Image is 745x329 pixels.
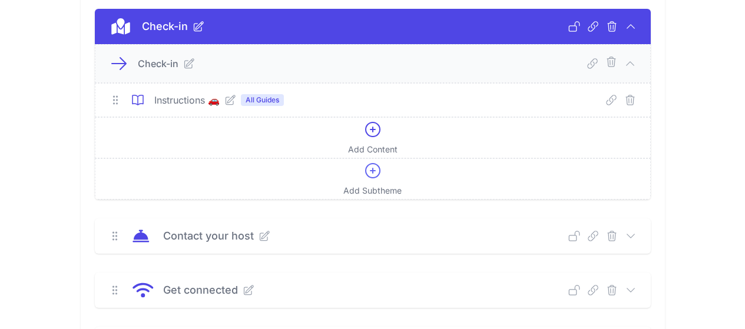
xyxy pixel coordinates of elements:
[348,144,398,155] span: Add Content
[142,18,188,35] p: Check-in
[241,94,284,106] span: All Guides
[163,282,238,298] p: Get connected
[343,185,402,197] span: Add Subtheme
[163,228,254,244] p: Contact your host
[95,117,651,158] a: Add Content
[154,93,220,107] p: Instructions 🚗
[138,57,178,71] p: Check-in
[95,158,651,200] a: Add Subtheme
